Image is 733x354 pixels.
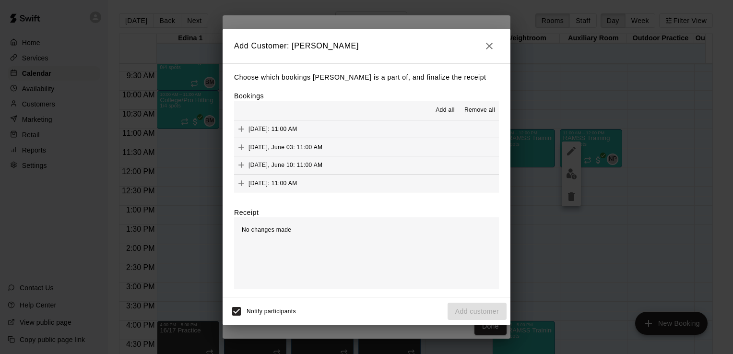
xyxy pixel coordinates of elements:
[234,156,499,174] button: Add[DATE], June 10: 11:00 AM
[248,126,297,132] span: [DATE]: 11:00 AM
[234,175,499,192] button: Add[DATE]: 11:00 AM
[248,180,297,187] span: [DATE]: 11:00 AM
[234,138,499,156] button: Add[DATE], June 03: 11:00 AM
[234,179,248,187] span: Add
[248,143,323,150] span: [DATE], June 03: 11:00 AM
[234,71,499,83] p: Choose which bookings [PERSON_NAME] is a part of, and finalize the receipt
[234,120,499,138] button: Add[DATE]: 11:00 AM
[461,103,499,118] button: Remove all
[234,92,264,100] label: Bookings
[248,162,323,168] span: [DATE], June 10: 11:00 AM
[242,226,291,233] span: No changes made
[430,103,461,118] button: Add all
[234,125,248,132] span: Add
[234,161,248,168] span: Add
[464,106,495,115] span: Remove all
[436,106,455,115] span: Add all
[247,308,296,315] span: Notify participants
[234,208,259,217] label: Receipt
[223,29,510,63] h2: Add Customer: [PERSON_NAME]
[234,143,248,150] span: Add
